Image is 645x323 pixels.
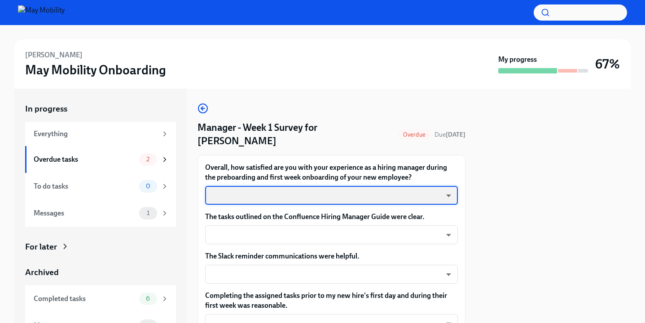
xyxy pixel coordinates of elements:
div: ​ [205,186,458,205]
strong: My progress [498,55,537,65]
div: Messages [34,208,136,218]
a: Archived [25,267,176,278]
a: In progress [25,103,176,115]
div: Completed tasks [34,294,136,304]
label: The Slack reminder communications were helpful. [205,251,458,261]
div: ​ [205,265,458,284]
h6: [PERSON_NAME] [25,50,83,60]
a: Messages1 [25,200,176,227]
div: To do tasks [34,181,136,191]
h3: May Mobility Onboarding [25,62,166,78]
label: The tasks outlined on the Confluence Hiring Manager Guide were clear. [205,212,458,222]
div: Overdue tasks [34,155,136,164]
span: 0 [140,183,156,189]
label: Overall, how satisfied are you with your experience as a hiring manager during the preboarding an... [205,163,458,182]
div: Everything [34,129,157,139]
a: To do tasks0 [25,173,176,200]
span: 2 [141,156,155,163]
a: Completed tasks6 [25,285,176,312]
a: Everything [25,122,176,146]
label: Completing the assigned tasks prior to my new hire's first day and during their first week was re... [205,291,458,310]
h3: 67% [595,56,620,72]
div: For later [25,241,57,253]
a: Overdue tasks2 [25,146,176,173]
span: 1 [141,210,155,216]
span: Due [434,131,465,138]
span: Overdue [398,131,431,138]
div: ​ [205,225,458,244]
span: August 2nd, 2025 09:00 [434,130,465,139]
h4: Manager - Week 1 Survey for [PERSON_NAME] [197,121,394,148]
a: For later [25,241,176,253]
span: 6 [140,295,155,302]
img: May Mobility [18,5,65,20]
strong: [DATE] [446,131,465,138]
